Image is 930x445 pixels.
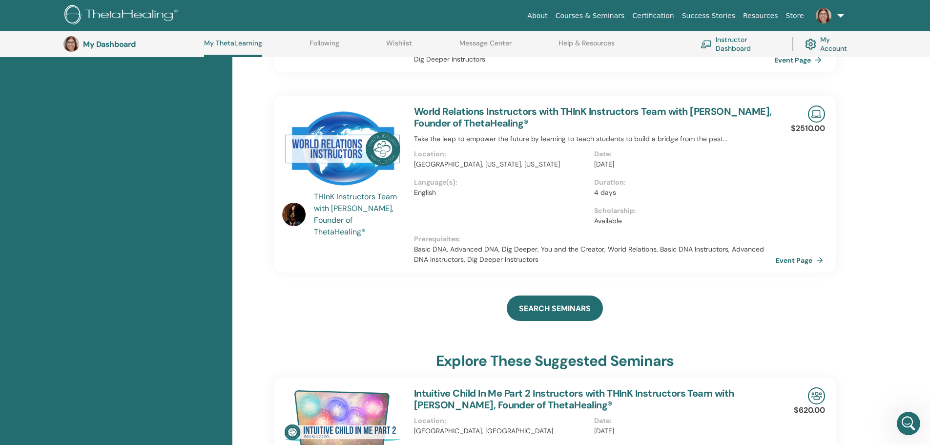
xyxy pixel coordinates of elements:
[739,7,782,25] a: Resources
[310,39,339,55] a: Following
[83,40,181,49] h3: My Dashboard
[805,33,857,55] a: My Account
[414,134,774,144] p: Take the leap to empower the future by learning to teach students to build a bridge from the past...
[558,39,615,55] a: Help & Resources
[594,216,768,226] p: Available
[414,426,588,436] p: [GEOGRAPHIC_DATA], [GEOGRAPHIC_DATA]
[701,33,781,55] a: Instructor Dashboard
[519,303,591,314] span: SEARCH SEMINARS
[782,7,808,25] a: Store
[594,416,768,426] p: Date :
[816,8,831,23] img: default.jpg
[414,105,772,129] a: World Relations Instructors with THInK Instructors Team with [PERSON_NAME], Founder of ThetaHealing®
[808,106,825,123] img: Live Online Seminar
[414,149,588,159] p: Location :
[594,188,768,198] p: 4 days
[552,7,629,25] a: Courses & Seminars
[414,244,774,265] p: Basic DNA, Advanced DNA, Dig Deeper, You and the Creator, World Relations, Basic DNA Instructors,...
[774,53,826,67] a: Event Page
[414,416,588,426] p: Location :
[414,177,588,188] p: Language(s) :
[314,191,404,238] a: THInK Instructors Team with [PERSON_NAME], Founder of ThetaHealing®
[414,188,588,198] p: English
[594,149,768,159] p: Date :
[594,177,768,188] p: Duration :
[63,36,79,52] img: default.jpg
[386,39,412,55] a: Wishlist
[414,234,774,244] p: Prerequisites :
[282,203,306,226] img: default.jpg
[808,387,825,404] img: In-Person Seminar
[436,352,674,370] h3: explore these suggested seminars
[594,426,768,436] p: [DATE]
[282,106,402,194] img: World Relations Instructors
[204,39,262,57] a: My ThetaLearning
[791,123,825,134] p: $2510.00
[678,7,739,25] a: Success Stories
[897,412,920,435] iframe: Intercom live chat
[507,296,603,321] a: SEARCH SEMINARS
[701,40,712,48] img: chalkboard-teacher.svg
[776,253,827,268] a: Event Page
[805,36,816,52] img: cog.svg
[523,7,551,25] a: About
[628,7,678,25] a: Certification
[794,404,825,416] p: $620.00
[459,39,512,55] a: Message Center
[594,206,768,216] p: Scholarship :
[594,159,768,170] p: [DATE]
[64,5,181,27] img: logo.png
[414,159,588,170] p: [GEOGRAPHIC_DATA], [US_STATE], [US_STATE]
[414,387,734,411] a: Intuitive Child In Me Part 2 Instructors with THInK Instructors Team with [PERSON_NAME], Founder ...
